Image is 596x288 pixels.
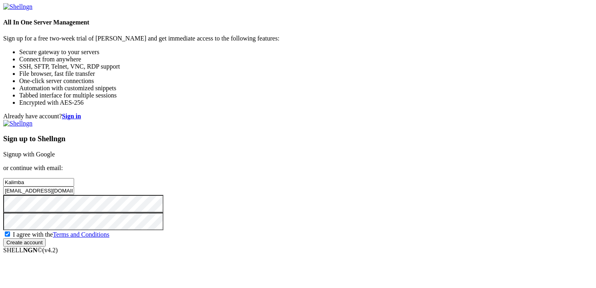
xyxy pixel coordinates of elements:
a: Signup with Google [3,151,55,158]
li: Connect from anywhere [19,56,593,63]
li: Automation with customized snippets [19,85,593,92]
li: SSH, SFTP, Telnet, VNC, RDP support [19,63,593,70]
input: Email address [3,187,74,195]
li: One-click server connections [19,77,593,85]
h4: All In One Server Management [3,19,593,26]
a: Sign in [62,113,81,120]
input: Full name [3,178,74,187]
h3: Sign up to Shellngn [3,134,593,143]
li: Tabbed interface for multiple sessions [19,92,593,99]
a: Terms and Conditions [53,231,109,238]
img: Shellngn [3,3,32,10]
img: Shellngn [3,120,32,127]
p: Sign up for a free two-week trial of [PERSON_NAME] and get immediate access to the following feat... [3,35,593,42]
li: File browser, fast file transfer [19,70,593,77]
span: I agree with the [13,231,109,238]
b: NGN [23,247,38,254]
li: Encrypted with AES-256 [19,99,593,106]
span: 4.2.0 [42,247,58,254]
span: SHELL © [3,247,58,254]
li: Secure gateway to your servers [19,49,593,56]
p: or continue with email: [3,164,593,172]
div: Already have account? [3,113,593,120]
input: Create account [3,238,46,247]
input: I agree with theTerms and Conditions [5,231,10,237]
